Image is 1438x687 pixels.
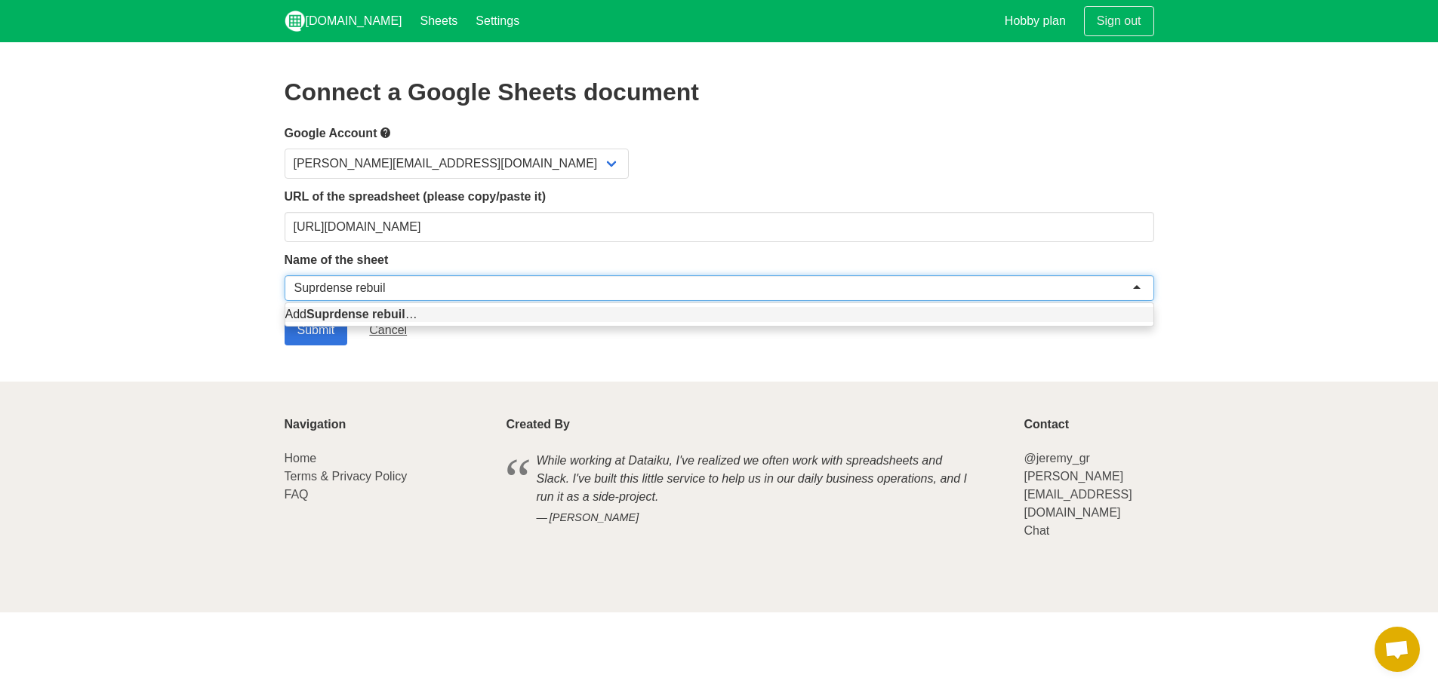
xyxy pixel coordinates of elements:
a: Chat [1024,524,1049,537]
label: Name of the sheet [285,251,1154,269]
input: Should start with https://docs.google.com/spreadsheets/d/ [285,212,1154,242]
a: Terms & Privacy Policy [285,470,408,483]
h2: Connect a Google Sheets document [285,78,1154,106]
a: FAQ [285,488,309,501]
blockquote: While working at Dataiku, I've realized we often work with spreadsheets and Slack. I've built thi... [507,449,1006,529]
input: Submit [285,315,348,345]
p: Contact [1024,418,1153,431]
strong: Suprdense rebuil [306,308,405,320]
label: URL of the spreadsheet (please copy/paste it) [285,188,1154,206]
a: Sign out [1084,6,1154,36]
p: Created By [507,418,1006,431]
cite: [PERSON_NAME] [537,510,976,526]
div: Open chat [1375,627,1420,672]
a: [PERSON_NAME][EMAIL_ADDRESS][DOMAIN_NAME] [1024,470,1132,519]
a: @jeremy_gr [1024,452,1089,465]
p: Navigation [285,418,488,431]
a: Home [285,452,317,465]
div: Add … [285,307,1153,322]
label: Google Account [285,124,1154,143]
a: Cancel [356,315,420,345]
img: logo_v2_white.png [285,11,306,32]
